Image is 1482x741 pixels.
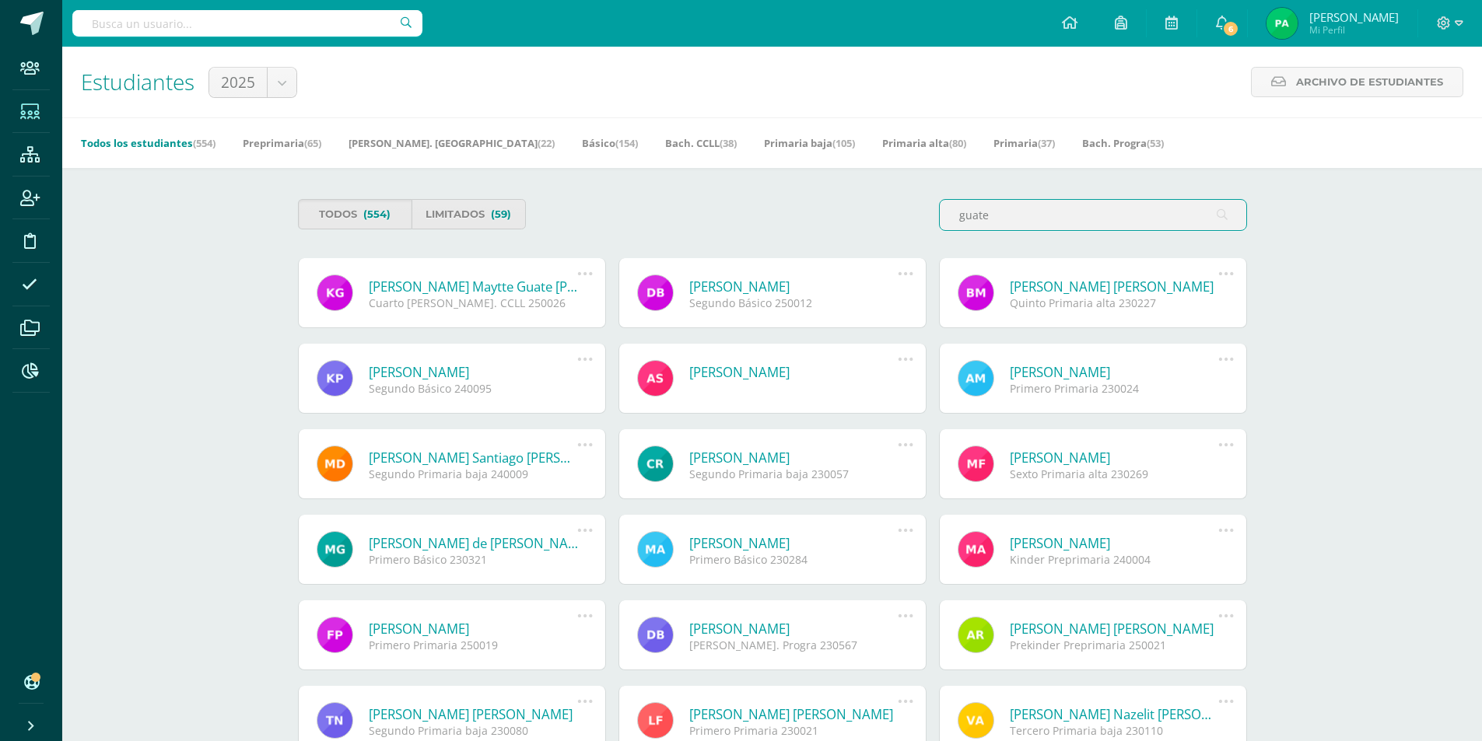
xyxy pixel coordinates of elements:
a: Preprimaria(65) [243,131,321,156]
span: (22) [538,136,555,150]
span: Estudiantes [81,67,194,96]
a: [PERSON_NAME] [PERSON_NAME] [369,705,578,723]
a: Todos los estudiantes(554) [81,131,215,156]
div: Kinder Preprimaria 240004 [1010,552,1219,567]
span: Mi Perfil [1309,23,1399,37]
a: Archivo de Estudiantes [1251,67,1463,97]
span: (38) [720,136,737,150]
a: [PERSON_NAME] [369,620,578,638]
a: [PERSON_NAME] [689,449,899,467]
div: Segundo Primaria baja 230080 [369,723,578,738]
a: Limitados(59) [412,199,526,229]
div: Segundo Primaria baja 240009 [369,467,578,481]
div: Primero Básico 230321 [369,552,578,567]
a: [PERSON_NAME] Santiago [PERSON_NAME] [369,449,578,467]
span: Archivo de Estudiantes [1296,68,1443,96]
div: Primero Básico 230284 [689,552,899,567]
div: Primero Primaria 230024 [1010,381,1219,396]
a: Bach. CCLL(38) [665,131,737,156]
div: Segundo Básico 240095 [369,381,578,396]
a: [PERSON_NAME] [689,363,899,381]
span: 6 [1222,20,1239,37]
span: (554) [193,136,215,150]
div: Segundo Primaria baja 230057 [689,467,899,481]
div: Quinto Primaria alta 230227 [1010,295,1219,310]
span: (53) [1147,136,1164,150]
a: Todos(554) [298,199,412,229]
a: [PERSON_NAME] Maytte Guate [PERSON_NAME] [369,278,578,295]
a: [PERSON_NAME] [369,363,578,381]
span: (554) [363,200,391,229]
a: Primaria alta(80) [882,131,966,156]
a: [PERSON_NAME] [PERSON_NAME] [1010,278,1219,295]
a: Primaria baja(105) [764,131,855,156]
img: ea606af391f2c2e5188f5482682bdea3.png [1267,8,1298,39]
div: Primero Primaria 250019 [369,638,578,652]
a: Bach. Progra(53) [1082,131,1164,156]
span: (154) [615,136,638,150]
a: [PERSON_NAME] [689,534,899,552]
a: [PERSON_NAME] [PERSON_NAME] [1010,620,1219,638]
span: [PERSON_NAME] [1309,9,1399,25]
a: [PERSON_NAME] [PERSON_NAME] [689,705,899,723]
a: [PERSON_NAME] Nazelit [PERSON_NAME] [1010,705,1219,723]
a: [PERSON_NAME] [689,620,899,638]
a: [PERSON_NAME] [689,278,899,295]
span: (80) [949,136,966,150]
span: 2025 [221,68,255,97]
span: (65) [304,136,321,150]
a: [PERSON_NAME] [1010,534,1219,552]
a: Básico(154) [582,131,638,156]
div: Sexto Primaria alta 230269 [1010,467,1219,481]
div: Segundo Básico 250012 [689,295,899,310]
a: [PERSON_NAME]. [GEOGRAPHIC_DATA](22) [349,131,555,156]
a: 2025 [209,68,296,97]
input: Busca al estudiante aquí... [940,200,1246,230]
a: [PERSON_NAME] [1010,449,1219,467]
span: (37) [1038,136,1055,150]
span: (105) [832,136,855,150]
div: Prekinder Preprimaria 250021 [1010,638,1219,652]
div: [PERSON_NAME]. Progra 230567 [689,638,899,652]
a: [PERSON_NAME] de [PERSON_NAME] [GEOGRAPHIC_DATA] [369,534,578,552]
input: Busca un usuario... [72,10,422,37]
a: [PERSON_NAME] [1010,363,1219,381]
a: Primaria(37) [993,131,1055,156]
div: Cuarto [PERSON_NAME]. CCLL 250026 [369,295,578,310]
div: Primero Primaria 230021 [689,723,899,738]
div: Tercero Primaria baja 230110 [1010,723,1219,738]
span: (59) [491,200,511,229]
